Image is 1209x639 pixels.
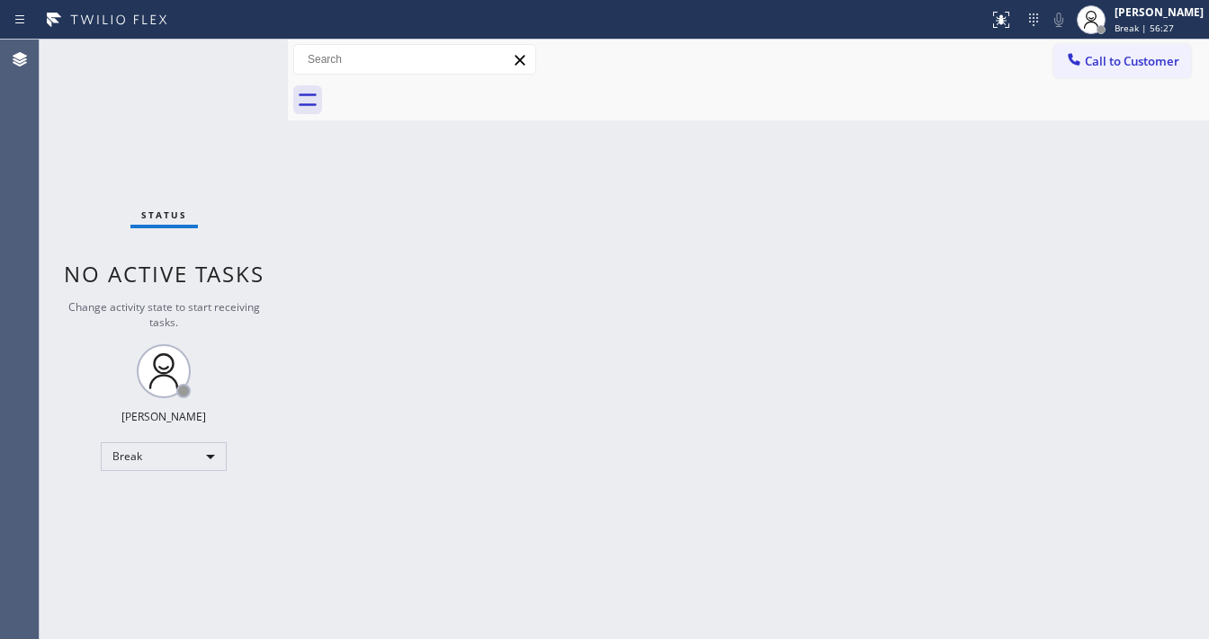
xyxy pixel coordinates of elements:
span: No active tasks [64,259,264,288]
div: [PERSON_NAME] [121,409,206,424]
span: Break | 56:27 [1115,22,1174,34]
button: Call to Customer [1053,44,1191,78]
button: Mute [1046,7,1071,32]
div: Break [101,442,227,471]
div: [PERSON_NAME] [1115,4,1204,20]
span: Change activity state to start receiving tasks. [68,299,260,330]
span: Call to Customer [1085,53,1179,69]
span: Status [141,209,187,221]
input: Search [294,45,535,74]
